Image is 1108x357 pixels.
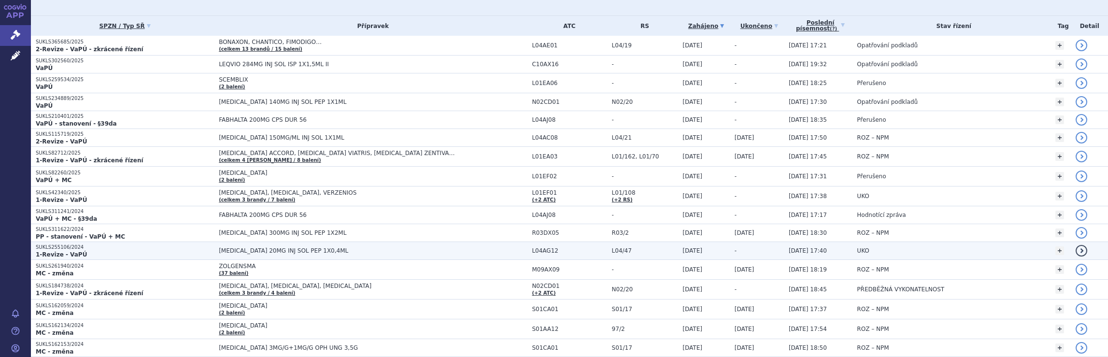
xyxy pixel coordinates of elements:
[857,306,889,313] span: ROZ – NPM
[789,80,827,86] span: [DATE] 18:25
[682,42,702,49] span: [DATE]
[36,341,214,348] p: SUKLS162153/2024
[857,80,886,86] span: Přerušeno
[219,116,460,123] span: FABHALTA 200MG CPS DUR 56
[36,310,73,316] strong: MC - změna
[219,157,321,163] a: (celkem 4 [PERSON_NAME] / 8 balení)
[1055,211,1064,219] a: +
[36,46,143,53] strong: 2-Revize - VaPÚ - zkrácené řízení
[735,326,754,332] span: [DATE]
[857,266,889,273] span: ROZ – NPM
[1055,79,1064,87] a: +
[219,310,245,315] a: (2 balení)
[532,80,607,86] span: L01EA06
[857,193,869,200] span: UKO
[532,189,607,196] span: L01EF01
[36,290,143,297] strong: 1-Revize - VaPÚ - zkrácené řízení
[1055,152,1064,161] a: +
[789,173,827,180] span: [DATE] 17:31
[735,344,754,351] span: [DATE]
[36,233,125,240] strong: PP - stanovení - VaPÚ + MC
[36,270,73,277] strong: MC - změna
[857,286,944,293] span: PŘEDBĚŽNÁ VYKONATELNOST
[1055,60,1064,69] a: +
[1055,172,1064,181] a: +
[36,302,214,309] p: SUKLS162059/2024
[219,283,460,289] span: [MEDICAL_DATA], [MEDICAL_DATA], [MEDICAL_DATA]
[857,229,889,236] span: ROZ – NPM
[219,263,460,270] span: ZOLGENSMA
[735,173,737,180] span: -
[36,283,214,289] p: SUKLS184738/2024
[36,120,117,127] strong: VaPÚ - stanovení - §39da
[735,286,737,293] span: -
[214,16,527,36] th: Přípravek
[1055,305,1064,314] a: +
[532,99,607,105] span: N02CD01
[682,116,702,123] span: [DATE]
[612,306,678,313] span: S01/17
[36,157,143,164] strong: 1-Revize - VaPÚ - zkrácené řízení
[1055,41,1064,50] a: +
[532,229,607,236] span: R03DX05
[219,322,460,329] span: [MEDICAL_DATA]
[36,95,214,102] p: SUKLS234889/2025
[1076,264,1087,275] a: detail
[682,193,702,200] span: [DATE]
[219,134,460,141] span: [MEDICAL_DATA] 150MG/ML INJ SOL 1X1ML
[789,193,827,200] span: [DATE] 17:38
[612,61,678,68] span: -
[612,286,678,293] span: N02/20
[612,99,678,105] span: N02/20
[1055,115,1064,124] a: +
[1076,245,1087,257] a: detail
[532,266,607,273] span: M09AX09
[612,229,678,236] span: R03/2
[735,19,784,33] a: Ukončeno
[682,134,702,141] span: [DATE]
[1051,16,1071,36] th: Tag
[36,177,71,184] strong: VaPÚ + MC
[682,153,702,160] span: [DATE]
[682,99,702,105] span: [DATE]
[830,26,837,32] abbr: (?)
[1055,246,1064,255] a: +
[1055,265,1064,274] a: +
[612,42,678,49] span: L04/19
[36,138,87,145] strong: 2-Revize - VaPÚ
[735,306,754,313] span: [DATE]
[789,286,827,293] span: [DATE] 18:45
[852,16,1051,36] th: Stav řízení
[857,42,918,49] span: Opatřování podkladů
[1076,132,1087,143] a: detail
[532,283,607,289] span: N02CD01
[219,330,245,335] a: (2 balení)
[36,150,214,157] p: SUKLS82712/2025
[532,134,607,141] span: L04AC08
[532,247,607,254] span: L04AG12
[1071,16,1108,36] th: Detail
[219,189,460,196] span: [MEDICAL_DATA], [MEDICAL_DATA], VERZENIOS
[532,116,607,123] span: L04AJ08
[36,329,73,336] strong: MC - změna
[857,173,886,180] span: Přerušeno
[735,99,737,105] span: -
[857,153,889,160] span: ROZ – NPM
[612,134,678,141] span: L04/21
[1076,77,1087,89] a: detail
[682,326,702,332] span: [DATE]
[789,306,827,313] span: [DATE] 17:37
[612,247,678,254] span: L04/47
[789,116,827,123] span: [DATE] 18:35
[36,197,87,203] strong: 1-Revize - VaPÚ
[532,42,607,49] span: L04AE01
[857,116,886,123] span: Přerušeno
[219,290,295,296] a: (celkem 3 brandy / 4 balení)
[682,80,702,86] span: [DATE]
[789,16,852,36] a: Poslednípísemnost(?)
[36,76,214,83] p: SUKLS259534/2025
[612,266,678,273] span: -
[36,19,214,33] a: SPZN / Typ SŘ
[789,344,827,351] span: [DATE] 18:50
[612,326,678,332] span: 97/2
